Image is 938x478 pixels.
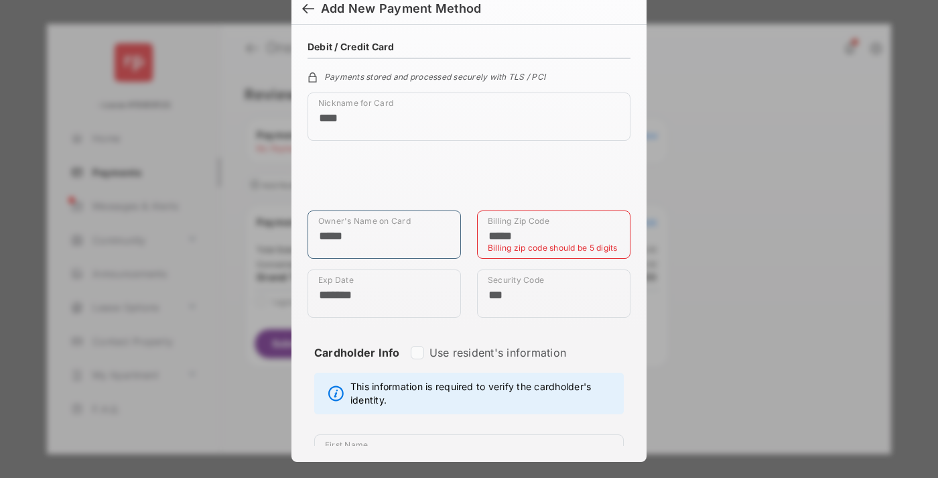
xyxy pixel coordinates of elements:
[350,380,616,407] span: This information is required to verify the cardholder's identity.
[321,1,481,16] div: Add New Payment Method
[429,346,566,359] label: Use resident's information
[308,41,395,52] h4: Debit / Credit Card
[308,70,630,82] div: Payments stored and processed securely with TLS / PCI
[308,152,630,211] iframe: Credit card field
[314,346,400,383] strong: Cardholder Info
